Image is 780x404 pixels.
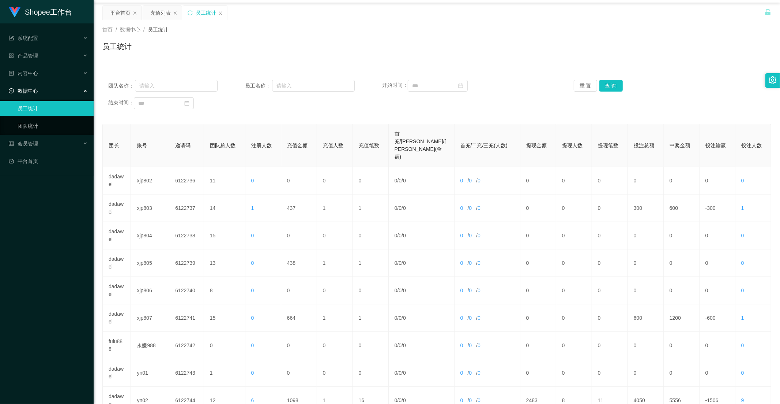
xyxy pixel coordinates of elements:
td: 0 [628,359,664,387]
td: 0 [281,167,317,194]
td: 6122739 [169,249,204,277]
td: xjp802 [131,167,169,194]
td: / / [389,332,455,359]
span: 0 [478,260,481,266]
td: 1 [353,249,389,277]
td: 0 [628,222,664,249]
span: 0 [395,233,397,238]
span: 内容中心 [9,70,38,76]
td: dadawei [103,194,131,222]
span: 产品管理 [9,53,38,59]
td: 0 [628,167,664,194]
td: xjp807 [131,304,169,332]
td: 1 [317,304,353,332]
td: 8 [204,277,245,304]
span: 0 [395,178,397,184]
td: 0 [628,332,664,359]
i: 图标: close [133,11,137,15]
span: 0 [469,342,472,348]
span: 9 [741,397,744,403]
span: 团队名称： [108,82,135,90]
a: 图标: dashboard平台首页 [9,154,88,168]
span: 团长 [109,142,119,148]
span: 团队总人数 [210,142,235,148]
span: 0 [460,342,463,348]
span: 首充/[PERSON_NAME]/[PERSON_NAME](金额) [395,131,446,160]
span: 0 [478,178,481,184]
span: 0 [399,205,402,211]
td: / / [455,167,520,194]
td: / / [455,304,520,332]
td: 0 [317,332,353,359]
td: 0 [628,249,664,277]
td: 1 [353,194,389,222]
td: -300 [700,194,735,222]
span: 数据中心 [9,88,38,94]
td: 0 [556,359,592,387]
i: 图标: profile [9,71,14,76]
span: 系统配置 [9,35,38,41]
td: 0 [317,222,353,249]
span: 账号 [137,142,147,148]
td: dadawei [103,249,131,277]
span: 员工名称： [245,82,272,90]
td: 438 [281,249,317,277]
td: / / [389,249,455,277]
span: 0 [403,288,406,293]
span: 0 [460,397,463,403]
td: 0 [556,277,592,304]
td: 0 [592,277,628,304]
td: dadawei [103,304,131,332]
td: 0 [556,304,592,332]
td: 0 [317,359,353,387]
span: 0 [741,370,744,376]
td: 15 [204,222,245,249]
span: 0 [395,260,397,266]
span: 0 [741,233,744,238]
span: 0 [251,342,254,348]
span: 投注人数 [741,142,762,148]
h1: Shopee工作台 [25,0,72,24]
td: 600 [664,194,700,222]
td: 0 [700,332,735,359]
td: -600 [700,304,735,332]
span: 1 [741,205,744,211]
span: 0 [469,205,472,211]
span: 提现人数 [562,142,583,148]
span: 邀请码 [175,142,191,148]
h1: 员工统计 [102,41,132,52]
td: 0 [520,332,556,359]
span: 0 [741,178,744,184]
span: 0 [399,233,402,238]
i: 图标: appstore-o [9,53,14,58]
td: 0 [700,359,735,387]
i: 图标: close [173,11,177,15]
td: 0 [592,359,628,387]
span: 0 [399,315,402,321]
span: 投注总额 [634,142,654,148]
i: 图标: table [9,141,14,146]
span: 0 [403,260,406,266]
span: 6 [251,397,254,403]
span: 0 [395,370,397,376]
span: 0 [460,288,463,293]
span: 0 [460,370,463,376]
td: 0 [520,304,556,332]
td: 1 [353,304,389,332]
td: 0 [317,277,353,304]
span: 0 [460,178,463,184]
td: 0 [317,167,353,194]
td: fulu888 [103,332,131,359]
td: 0 [353,332,389,359]
td: 0 [281,222,317,249]
span: 1 [251,205,254,211]
td: 0 [664,277,700,304]
span: 0 [251,370,254,376]
td: 0 [353,359,389,387]
a: 员工统计 [18,101,88,116]
span: 0 [403,178,406,184]
button: 查 询 [599,80,623,92]
span: 提现金额 [526,142,547,148]
span: 0 [478,315,481,321]
td: 0 [281,277,317,304]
